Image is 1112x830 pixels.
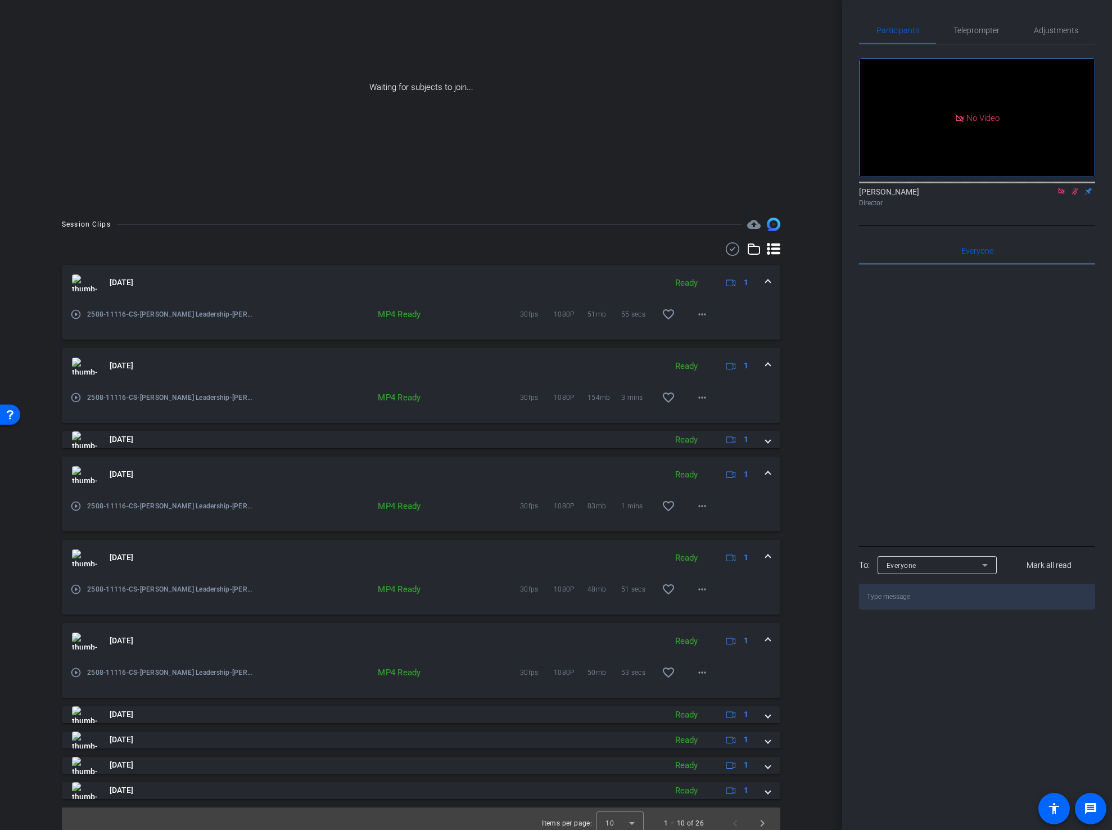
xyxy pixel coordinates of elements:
[953,26,1000,34] span: Teleprompter
[346,667,427,678] div: MP4 Ready
[110,734,133,746] span: [DATE]
[744,277,748,288] span: 1
[744,709,748,720] span: 1
[62,457,780,493] mat-expansion-panel-header: thumb-nail[DATE]Ready1
[744,635,748,647] span: 1
[670,277,703,290] div: Ready
[554,500,587,512] span: 1080P
[695,666,709,679] mat-icon: more_horiz
[72,732,97,748] img: thumb-nail
[72,274,97,291] img: thumb-nail
[110,709,133,720] span: [DATE]
[670,468,703,481] div: Ready
[62,493,780,531] div: thumb-nail[DATE]Ready1
[859,559,870,572] div: To:
[110,552,133,563] span: [DATE]
[62,576,780,615] div: thumb-nail[DATE]Ready1
[744,734,748,746] span: 1
[70,667,82,678] mat-icon: play_circle_outline
[859,186,1095,208] div: [PERSON_NAME]
[72,757,97,774] img: thumb-nail
[670,784,703,797] div: Ready
[72,431,97,448] img: thumb-nail
[110,635,133,647] span: [DATE]
[520,584,554,595] span: 30fps
[621,667,655,678] span: 53 secs
[695,499,709,513] mat-icon: more_horiz
[554,667,587,678] span: 1080P
[747,218,761,231] span: Destinations for your clips
[670,734,703,747] div: Ready
[62,757,780,774] mat-expansion-panel-header: thumb-nail[DATE]Ready1
[110,277,133,288] span: [DATE]
[62,706,780,723] mat-expansion-panel-header: thumb-nail[DATE]Ready1
[1047,802,1061,815] mat-icon: accessibility
[662,499,675,513] mat-icon: favorite_border
[670,552,703,565] div: Ready
[744,784,748,796] span: 1
[62,384,780,423] div: thumb-nail[DATE]Ready1
[670,709,703,721] div: Ready
[1084,802,1097,815] mat-icon: message
[744,468,748,480] span: 1
[621,309,655,320] span: 55 secs
[62,782,780,799] mat-expansion-panel-header: thumb-nail[DATE]Ready1
[520,500,554,512] span: 30fps
[670,759,703,772] div: Ready
[744,360,748,372] span: 1
[587,309,621,320] span: 51mb
[744,434,748,445] span: 1
[662,391,675,404] mat-icon: favorite_border
[662,308,675,321] mat-icon: favorite_border
[1003,555,1096,575] button: Mark all read
[621,500,655,512] span: 1 mins
[670,360,703,373] div: Ready
[587,392,621,403] span: 154mb
[62,219,111,230] div: Session Clips
[72,358,97,375] img: thumb-nail
[110,360,133,372] span: [DATE]
[695,308,709,321] mat-icon: more_horiz
[695,391,709,404] mat-icon: more_horiz
[520,667,554,678] span: 30fps
[621,392,655,403] span: 3 mins
[87,309,252,320] span: 2508-11116-CS-[PERSON_NAME] Leadership-[PERSON_NAME] Leadership Award Video-[PERSON_NAME]-2025-09...
[62,301,780,340] div: thumb-nail[DATE]Ready1
[587,667,621,678] span: 50mb
[72,633,97,649] img: thumb-nail
[72,782,97,799] img: thumb-nail
[587,500,621,512] span: 83mb
[110,468,133,480] span: [DATE]
[1034,26,1078,34] span: Adjustments
[876,26,919,34] span: Participants
[520,309,554,320] span: 30fps
[662,666,675,679] mat-icon: favorite_border
[664,818,704,829] div: 1 – 10 of 26
[961,247,993,255] span: Everyone
[70,500,82,512] mat-icon: play_circle_outline
[767,218,780,231] img: Session clips
[670,434,703,446] div: Ready
[110,784,133,796] span: [DATE]
[70,309,82,320] mat-icon: play_circle_outline
[87,667,252,678] span: 2508-11116-CS-[PERSON_NAME] Leadership-[PERSON_NAME] Leadership Award Video-[PERSON_NAME]-2025-09...
[72,549,97,566] img: thumb-nail
[70,584,82,595] mat-icon: play_circle_outline
[346,392,427,403] div: MP4 Ready
[346,500,427,512] div: MP4 Ready
[744,759,748,771] span: 1
[887,562,916,570] span: Everyone
[87,392,252,403] span: 2508-11116-CS-[PERSON_NAME] Leadership-[PERSON_NAME] Leadership Award Video-[PERSON_NAME]-2025-09...
[859,198,1095,208] div: Director
[554,309,587,320] span: 1080P
[542,818,592,829] div: Items per page:
[1027,560,1072,571] span: Mark all read
[695,583,709,596] mat-icon: more_horiz
[966,112,1000,123] span: No Video
[520,392,554,403] span: 30fps
[747,218,761,231] mat-icon: cloud_upload
[587,584,621,595] span: 48mb
[87,584,252,595] span: 2508-11116-CS-[PERSON_NAME] Leadership-[PERSON_NAME] Leadership Award Video-[PERSON_NAME]-2025-09...
[62,540,780,576] mat-expansion-panel-header: thumb-nail[DATE]Ready1
[346,309,427,320] div: MP4 Ready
